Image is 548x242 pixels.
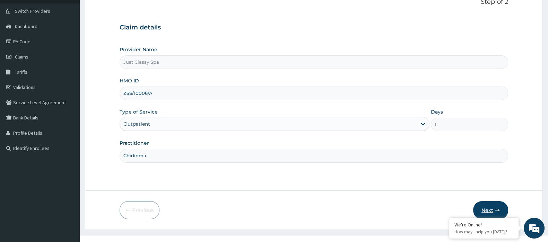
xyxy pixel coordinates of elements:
[120,201,159,219] button: Previous
[15,69,27,75] span: Tariffs
[40,75,96,145] span: We're online!
[473,201,508,219] button: Next
[3,165,132,189] textarea: Type your message and hit 'Enter'
[454,229,513,235] p: How may I help you today?
[431,108,443,115] label: Days
[13,35,28,52] img: d_794563401_company_1708531726252_794563401
[36,39,116,48] div: Chat with us now
[454,222,513,228] div: We're Online!
[120,46,157,53] label: Provider Name
[114,3,130,20] div: Minimize live chat window
[15,54,28,60] span: Claims
[120,108,158,115] label: Type of Service
[120,77,139,84] label: HMO ID
[120,140,149,146] label: Practitioner
[120,87,508,100] input: Enter HMO ID
[120,149,508,162] input: Enter Name
[15,23,37,29] span: Dashboard
[15,8,50,14] span: Switch Providers
[120,24,508,32] h3: Claim details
